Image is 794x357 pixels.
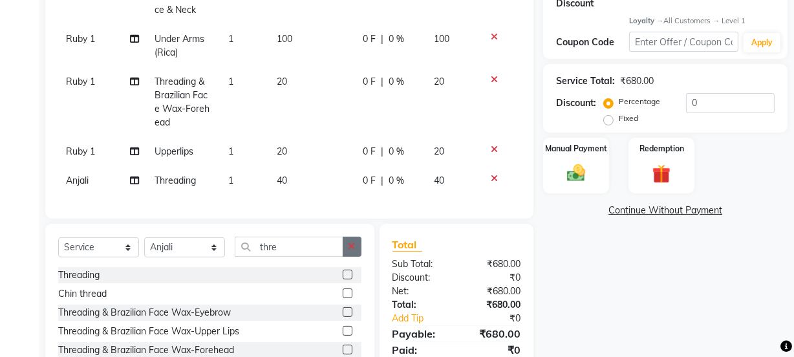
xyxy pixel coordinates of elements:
span: 0 % [389,75,404,89]
div: ₹680.00 [456,257,530,271]
span: Threading [155,175,196,186]
span: Ruby 1 [66,146,95,157]
span: 100 [434,33,449,45]
div: Coupon Code [556,36,629,49]
div: ₹680.00 [456,298,530,312]
img: _gift.svg [647,162,676,185]
label: Fixed [619,113,638,124]
span: 0 F [363,75,376,89]
input: Enter Offer / Coupon Code [629,32,738,52]
span: Total [392,238,422,252]
div: ₹0 [456,271,530,285]
span: 1 [228,175,233,186]
span: 0 % [389,32,404,46]
span: 20 [277,146,288,157]
div: Threading [58,268,100,282]
span: Ruby 1 [66,76,95,87]
div: Payable: [383,326,456,341]
div: Service Total: [556,74,615,88]
span: 20 [434,146,444,157]
div: Net: [383,285,456,298]
span: Anjali [66,175,89,186]
label: Percentage [619,96,660,107]
span: | [381,75,383,89]
span: Threading & Brazilian Face Wax-Forehead [155,76,209,128]
span: 100 [277,33,293,45]
span: 0 % [389,174,404,188]
div: ₹680.00 [456,285,530,298]
label: Manual Payment [545,143,607,155]
div: Total: [383,298,456,312]
span: 0 F [363,145,376,158]
label: Redemption [639,143,684,155]
span: Ruby 1 [66,33,95,45]
button: Apply [744,33,780,52]
div: Discount: [383,271,456,285]
span: 0 F [363,32,376,46]
span: Upperlips [155,146,193,157]
span: | [381,174,383,188]
a: Continue Without Payment [546,204,785,217]
div: ₹0 [469,312,530,325]
div: Threading & Brazilian Face Wax-Eyebrow [58,306,231,319]
span: | [381,32,383,46]
span: 0 F [363,174,376,188]
div: Discount: [556,96,596,110]
span: | [381,145,383,158]
div: Threading & Brazilian Face Wax-Forehead [58,343,234,357]
div: ₹680.00 [456,326,530,341]
img: _cash.svg [561,162,591,184]
span: 20 [434,76,444,87]
span: 0 % [389,145,404,158]
span: 1 [228,146,233,157]
div: Threading & Brazilian Face Wax-Upper Lips [58,325,239,338]
span: Under Arms (Rica) [155,33,204,58]
span: 20 [277,76,288,87]
span: 1 [228,33,233,45]
div: ₹680.00 [620,74,654,88]
span: 40 [277,175,288,186]
span: 1 [228,76,233,87]
div: All Customers → Level 1 [629,16,775,27]
div: Sub Total: [383,257,456,271]
input: Search or Scan [235,237,343,257]
span: 40 [434,175,444,186]
strong: Loyalty → [629,16,663,25]
div: Chin thread [58,287,107,301]
a: Add Tip [383,312,469,325]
